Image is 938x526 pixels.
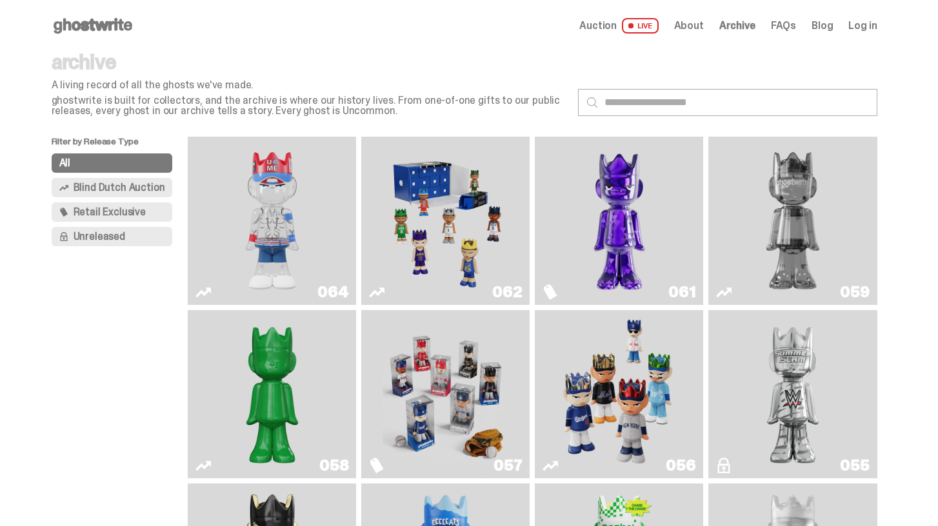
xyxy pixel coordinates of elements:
img: Game Face (2025) [383,142,509,300]
div: 057 [494,458,522,473]
span: All [59,158,71,168]
a: Log in [848,21,877,31]
a: I Was There SummerSlam [716,315,869,473]
a: Two [716,142,869,300]
a: About [674,21,704,31]
button: Blind Dutch Auction [52,178,173,197]
a: FAQs [771,21,796,31]
img: Game Face (2025) [556,315,683,473]
button: Unreleased [52,227,173,246]
img: Game Face (2025) [383,315,509,473]
div: 064 [317,284,348,300]
a: Auction LIVE [579,18,658,34]
div: 056 [666,458,695,473]
img: Two [730,142,856,300]
div: 055 [840,458,869,473]
p: archive [52,52,568,72]
a: Schrödinger's ghost: Sunday Green [195,315,348,473]
span: Retail Exclusive [74,207,146,217]
a: Fantasy [543,142,695,300]
span: LIVE [622,18,659,34]
img: Fantasy [556,142,683,300]
a: Archive [719,21,755,31]
img: I Was There SummerSlam [730,315,856,473]
span: Auction [579,21,617,31]
a: Blog [812,21,833,31]
div: 058 [319,458,348,473]
img: You Can't See Me [209,142,335,300]
span: Blind Dutch Auction [74,182,165,193]
div: 062 [492,284,522,300]
button: Retail Exclusive [52,202,173,222]
div: 059 [840,284,869,300]
a: Game Face (2025) [369,142,522,300]
span: Unreleased [74,231,125,242]
a: Game Face (2025) [369,315,522,473]
img: Schrödinger's ghost: Sunday Green [209,315,335,473]
a: You Can't See Me [195,142,348,300]
div: 061 [668,284,695,300]
a: Game Face (2025) [543,315,695,473]
p: ghostwrite is built for collectors, and the archive is where our history lives. From one-of-one g... [52,95,568,116]
button: All [52,153,173,173]
p: Filter by Release Type [52,137,188,153]
p: A living record of all the ghosts we've made. [52,80,568,90]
